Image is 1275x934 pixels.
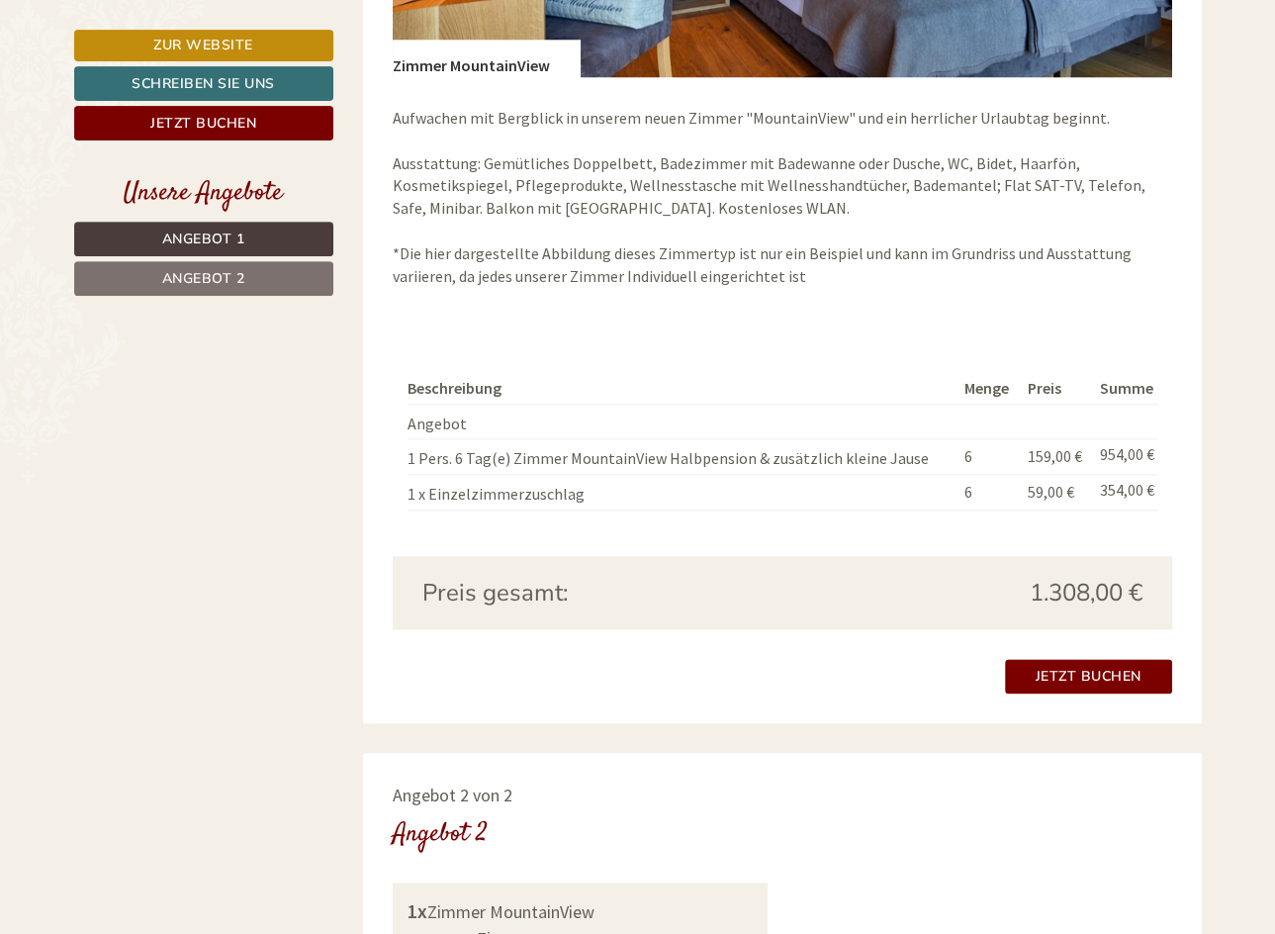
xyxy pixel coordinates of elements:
[956,439,1019,475] td: 6
[956,475,1019,511] td: 6
[1019,373,1092,404] th: Preis
[74,66,333,101] a: Schreiben Sie uns
[408,898,427,923] b: 1x
[475,57,750,73] div: Sie
[1027,446,1081,466] span: 159,00 €
[1092,439,1156,475] td: 954,00 €
[1030,576,1142,609] span: 1.308,00 €
[162,230,245,248] span: Angebot 1
[1092,475,1156,511] td: 354,00 €
[393,107,1172,288] p: Aufwachen mit Bergblick in unserem neuen Zimmer "MountainView" und ein herrlicher Urlaubtag begin...
[393,40,580,77] div: Zimmer MountainView
[393,784,512,806] span: Angebot 2 von 2
[408,439,956,475] td: 1 Pers. 6 Tag(e) Zimmer MountainView Halbpension & zusätzlich kleine Jause
[475,96,750,110] small: 18:26
[408,576,782,609] div: Preis gesamt:
[408,475,956,511] td: 1 x Einzelzimmerzuschlag
[347,15,432,48] div: Montag
[1027,482,1073,502] span: 59,00 €
[1092,373,1156,404] th: Summe
[393,816,488,853] div: Angebot 2
[408,404,956,439] td: Angebot
[408,373,956,404] th: Beschreibung
[661,521,779,556] button: Senden
[408,897,753,926] div: Zimmer MountainView
[1005,659,1172,694] a: Jetzt buchen
[465,53,765,114] div: Guten Tag, wie können wir Ihnen helfen?
[74,106,333,140] a: Jetzt buchen
[956,373,1019,404] th: Menge
[74,175,333,212] div: Unsere Angebote
[74,30,333,61] a: Zur Website
[162,269,245,288] span: Angebot 2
